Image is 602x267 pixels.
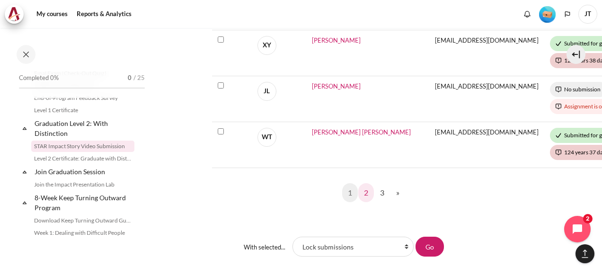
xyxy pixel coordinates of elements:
[31,153,134,164] a: Level 2 Certificate: Graduate with Distinction
[33,191,134,214] a: 8-Week Keep Turning Outward Program
[257,36,276,55] span: XY
[19,73,59,83] span: Completed 0%
[212,176,535,210] nav: Page
[358,183,374,202] a: 2
[133,73,145,83] span: / 25
[20,198,29,207] span: Collapse
[20,167,29,177] span: Collapse
[374,183,390,202] a: 3
[390,183,405,202] a: Next page
[312,82,361,90] a: [PERSON_NAME]
[33,165,134,178] a: Join Graduation Session
[33,117,134,140] a: Graduation Level 2: With Distinction
[429,122,544,168] td: [EMAIL_ADDRESS][DOMAIN_NAME]
[539,6,556,23] img: Level #1
[31,179,134,190] a: Join the Impact Presentation Lab
[19,71,145,98] a: Completed 0% 0 / 25
[396,187,399,198] span: »
[31,227,134,239] a: Week 1: Dealing with Difficult People
[20,124,29,133] span: Collapse
[429,76,544,122] td: [EMAIL_ADDRESS][DOMAIN_NAME]
[244,243,285,252] label: With selected...
[73,5,135,24] a: Reports & Analytics
[31,215,134,226] a: Download Keep Turning Outward Guide
[31,92,134,104] a: End-of-Program Feedback Survey
[257,82,280,101] a: JL
[8,7,21,21] img: Architeck
[560,7,575,21] button: Languages
[535,5,559,23] a: Level #1
[312,36,361,44] a: [PERSON_NAME]
[31,105,134,116] a: Level 1 Certificate
[578,5,597,24] a: User menu
[539,5,556,23] div: Level #1
[578,5,597,24] span: JT
[33,5,71,24] a: My courses
[429,30,544,76] td: [EMAIL_ADDRESS][DOMAIN_NAME]
[257,82,276,101] span: JL
[312,128,411,136] a: [PERSON_NAME] [PERSON_NAME]
[257,36,280,55] a: XY
[520,7,534,21] div: Show notification window with no new notifications
[31,240,134,251] a: Week 2: Results Over Image
[257,128,276,147] span: WT
[342,183,358,202] a: 1
[575,244,594,263] button: [[backtotopbutton]]
[5,5,28,24] a: Architeck Architeck
[128,73,132,83] span: 0
[31,141,134,152] a: STAR Impact Story Video Submission
[257,128,280,147] a: WT
[416,237,444,257] input: Go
